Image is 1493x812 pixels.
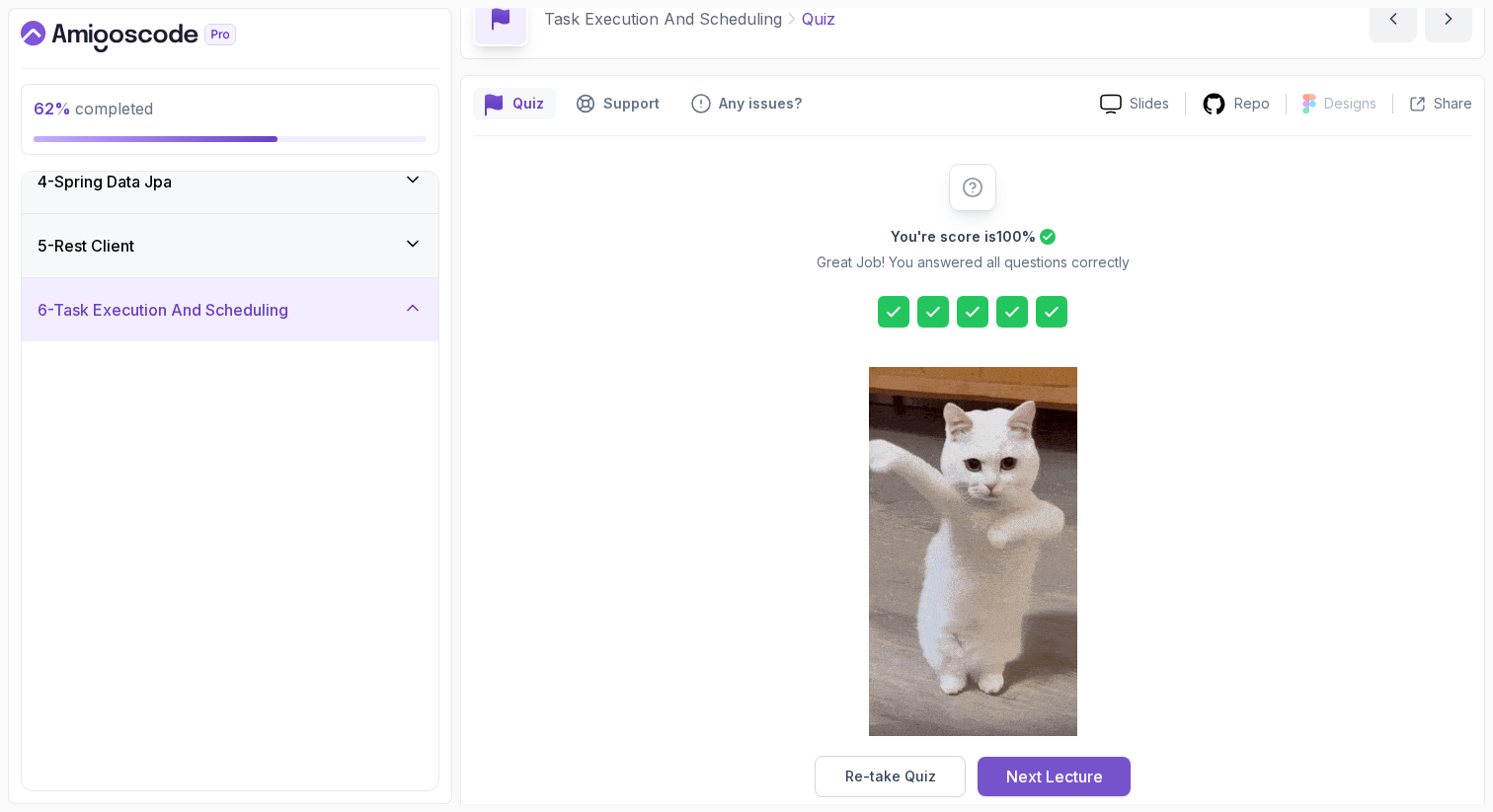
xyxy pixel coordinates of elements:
[1084,94,1185,114] a: Slides
[34,99,71,118] span: 62 %
[815,756,966,797] button: Re-take Quiz
[869,367,1077,736] img: cool-cat
[817,253,1130,272] p: Great Job! You answered all questions correctly
[38,234,134,258] h3: 5 - Rest Client
[679,88,814,119] button: Feedback button
[603,94,660,113] p: Support
[719,94,802,113] p: Any issues?
[1130,94,1169,113] p: Slides
[1392,94,1472,113] button: Share
[22,214,438,277] button: 5-Rest Client
[1324,94,1376,113] p: Designs
[564,88,671,119] button: Support button
[22,278,438,341] button: 6-Task Execution And Scheduling
[1434,94,1472,113] p: Share
[38,298,288,322] h3: 6 - Task Execution And Scheduling
[802,7,835,31] p: Quiz
[22,150,438,213] button: 4-Spring Data Jpa
[512,94,544,113] p: Quiz
[473,88,556,119] button: quiz button
[1006,765,1103,788] div: Next Lecture
[34,99,153,118] span: completed
[544,7,782,31] p: Task Execution And Scheduling
[38,170,172,193] h3: 4 - Spring Data Jpa
[891,227,1036,247] h2: You're score is 100 %
[1186,92,1286,116] a: Repo
[21,21,281,52] a: Dashboard
[1234,94,1270,113] p: Repo
[845,767,936,786] div: Re-take Quiz
[978,757,1131,796] button: Next Lecture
